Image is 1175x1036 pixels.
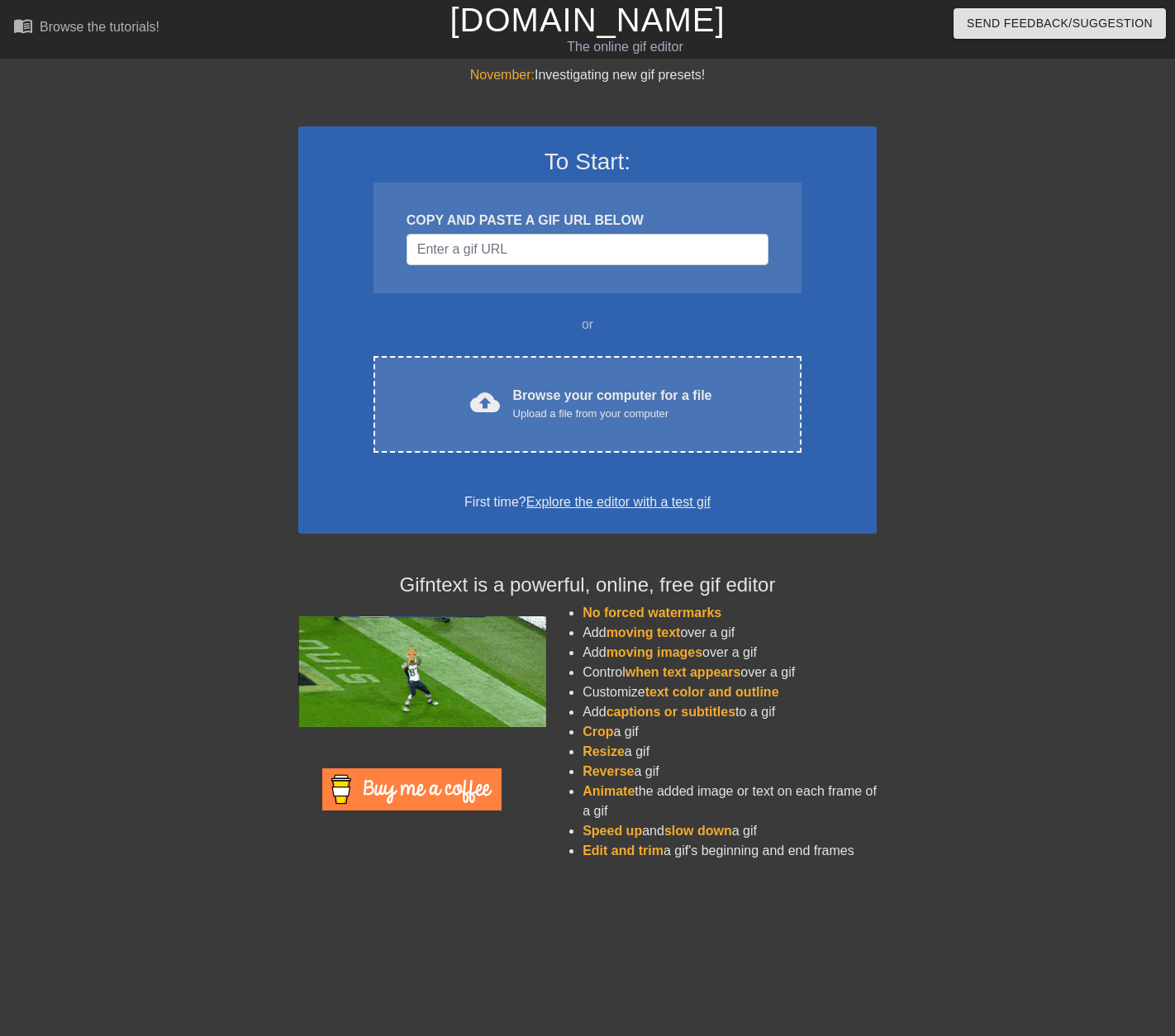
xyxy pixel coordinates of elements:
span: moving text [607,625,681,639]
li: a gif [583,742,877,762]
img: Buy Me A Coffee [322,768,502,810]
span: Animate [583,784,635,798]
div: The online gif editor [400,37,850,57]
span: Send Feedback/Suggestion [967,13,1153,34]
li: Add over a gif [583,643,877,663]
li: the added image or text on each frame of a gif [583,782,877,821]
li: Control over a gif [583,663,877,682]
li: a gif [583,722,877,742]
span: captions or subtitles [607,705,735,719]
span: text color and outline [645,685,779,699]
span: Speed up [583,824,642,838]
span: cloud_upload [470,387,500,417]
li: a gif's beginning and end frames [583,841,877,861]
span: Resize [583,744,625,758]
a: Browse the tutorials! [13,16,159,41]
span: No forced watermarks [583,606,721,620]
span: November: [470,68,535,82]
span: when text appears [626,665,741,679]
span: moving images [607,645,702,659]
div: First time? [320,492,855,512]
div: Browse the tutorials! [40,20,159,34]
li: a gif [583,762,877,782]
li: Customize [583,682,877,702]
input: Username [407,234,768,265]
li: Add over a gif [583,623,877,643]
h3: To Start: [320,148,855,176]
a: Explore the editor with a test gif [526,495,711,509]
div: Investigating new gif presets! [298,65,877,85]
span: slow down [664,824,732,838]
div: or [341,315,834,335]
div: Browse your computer for a file [513,386,712,422]
div: Upload a file from your computer [513,406,712,422]
span: menu_book [13,16,33,36]
li: and a gif [583,821,877,841]
button: Send Feedback/Suggestion [954,8,1166,39]
h4: Gifntext is a powerful, online, free gif editor [298,573,877,597]
img: football_small.gif [298,616,546,727]
span: Crop [583,725,613,739]
span: Edit and trim [583,844,664,858]
span: Reverse [583,764,634,778]
li: Add to a gif [583,702,877,722]
a: [DOMAIN_NAME] [450,2,725,38]
div: COPY AND PASTE A GIF URL BELOW [407,211,768,230]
